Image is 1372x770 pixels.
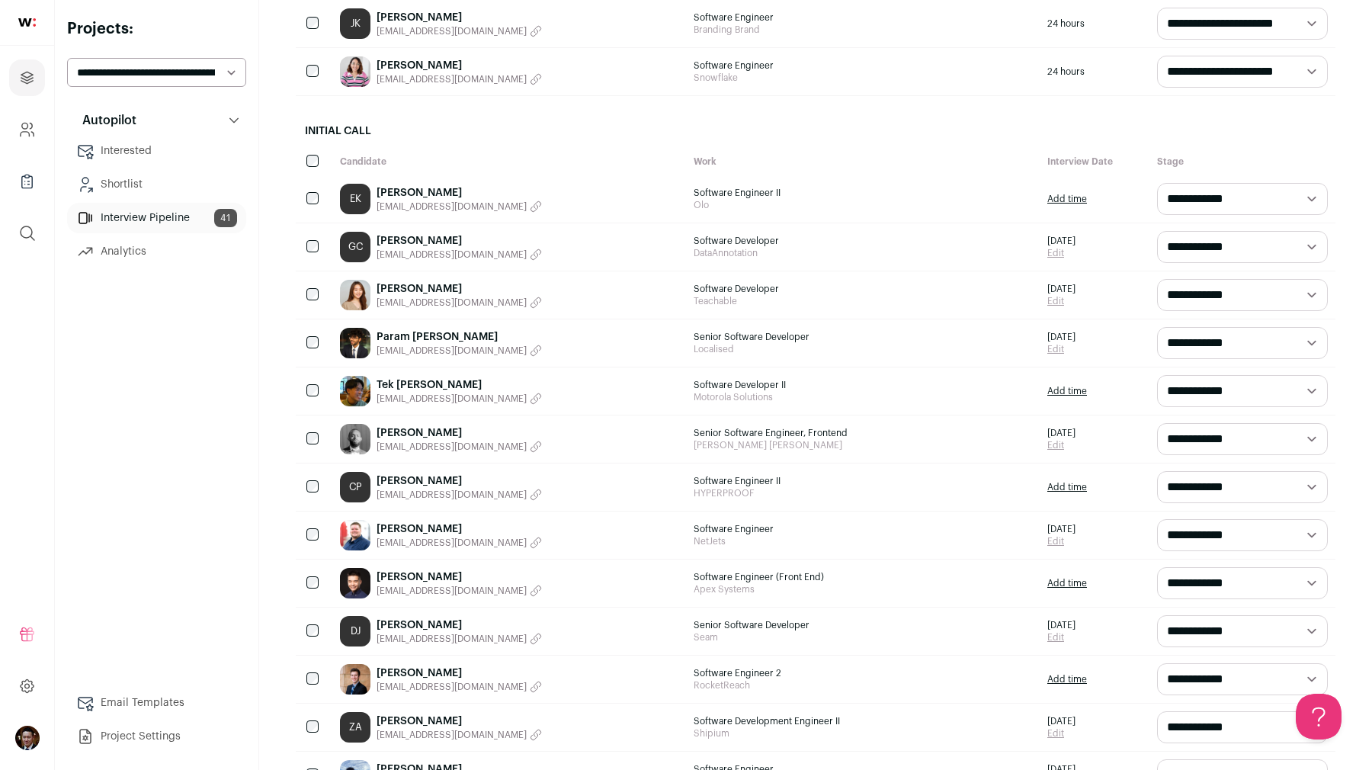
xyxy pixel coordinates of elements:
button: [EMAIL_ADDRESS][DOMAIN_NAME] [377,201,542,213]
a: Edit [1047,439,1075,451]
a: [PERSON_NAME] [377,233,542,249]
a: ZA [340,712,370,743]
span: [EMAIL_ADDRESS][DOMAIN_NAME] [377,441,527,453]
p: Autopilot [73,111,136,130]
a: Param [PERSON_NAME] [377,329,542,345]
button: [EMAIL_ADDRESS][DOMAIN_NAME] [377,489,542,501]
span: Localised [694,343,1032,355]
img: 232269-medium_jpg [15,726,40,750]
span: [EMAIL_ADDRESS][DOMAIN_NAME] [377,585,527,597]
span: [EMAIL_ADDRESS][DOMAIN_NAME] [377,537,527,549]
h2: Initial Call [296,114,1335,148]
span: Software Engineer II [694,187,1032,199]
a: [PERSON_NAME] [377,425,542,441]
span: [EMAIL_ADDRESS][DOMAIN_NAME] [377,633,527,645]
a: Add time [1047,385,1087,397]
button: [EMAIL_ADDRESS][DOMAIN_NAME] [377,393,542,405]
button: [EMAIL_ADDRESS][DOMAIN_NAME] [377,73,542,85]
span: Software Developer II [694,379,1032,391]
button: [EMAIL_ADDRESS][DOMAIN_NAME] [377,249,542,261]
span: Software Developer [694,235,1032,247]
span: Olo [694,199,1032,211]
a: EK [340,184,370,214]
span: Teachable [694,295,1032,307]
a: Edit [1047,727,1075,740]
div: DJ [340,616,370,646]
span: [EMAIL_ADDRESS][DOMAIN_NAME] [377,489,527,501]
a: Add time [1047,481,1087,493]
a: Edit [1047,631,1075,643]
img: 4a5de1df68ad7e0d6149211813ae368cd19db56a7448a0dd85e294ef71c22533.jpg [340,520,370,550]
button: [EMAIL_ADDRESS][DOMAIN_NAME] [377,729,542,741]
span: [PERSON_NAME] [PERSON_NAME] [694,439,1032,451]
button: [EMAIL_ADDRESS][DOMAIN_NAME] [377,297,542,309]
span: Software Engineer 2 [694,667,1032,679]
span: Branding Brand [694,24,1032,36]
span: [EMAIL_ADDRESS][DOMAIN_NAME] [377,73,527,85]
span: Software Engineer II [694,475,1032,487]
a: [PERSON_NAME] [377,281,542,297]
img: f000869c217cb3f5a47f15f4f5e7948d5013c788b8a801fd246c4f6cb5e951d8.jpg [340,664,370,695]
span: Apex Systems [694,583,1032,595]
span: Software Engineer [694,59,1032,72]
a: Edit [1047,535,1075,547]
span: Seam [694,631,1032,643]
span: Senior Software Engineer, Frontend [694,427,1032,439]
iframe: Help Scout Beacon - Open [1296,694,1342,740]
img: wellfound-shorthand-0d5821cbd27db2630d0214b213865d53afaa358527fdda9d0ea32b1df1b89c2c.svg [18,18,36,27]
span: [EMAIL_ADDRESS][DOMAIN_NAME] [377,297,527,309]
span: Software Engineer [694,11,1032,24]
button: [EMAIL_ADDRESS][DOMAIN_NAME] [377,25,542,37]
h2: Projects: [67,18,246,40]
span: [DATE] [1047,427,1075,439]
a: [PERSON_NAME] [377,185,542,201]
div: Interview Date [1040,148,1149,175]
span: RocketReach [694,679,1032,691]
a: [PERSON_NAME] [377,666,542,681]
span: 41 [214,209,237,227]
span: [DATE] [1047,523,1075,535]
span: Software Engineer [694,523,1032,535]
span: Senior Software Developer [694,619,1032,631]
a: Edit [1047,295,1075,307]
a: [PERSON_NAME] [377,58,542,73]
a: Email Templates [67,688,246,718]
div: Stage [1149,148,1335,175]
a: [PERSON_NAME] [377,569,542,585]
span: DataAnnotation [694,247,1032,259]
a: GC [340,232,370,262]
span: [DATE] [1047,619,1075,631]
img: 6dfbe40699f0df746f0507ca4a09bec03f124b132cdeba6b77d557bb2091b649.jpg [340,376,370,406]
a: Add time [1047,673,1087,685]
a: Add time [1047,577,1087,589]
a: Projects [9,59,45,96]
div: 24 hours [1040,48,1149,95]
span: Senior Software Developer [694,331,1032,343]
a: Tek [PERSON_NAME] [377,377,542,393]
span: Snowflake [694,72,1032,84]
a: CP [340,472,370,502]
span: [EMAIL_ADDRESS][DOMAIN_NAME] [377,345,527,357]
a: [PERSON_NAME] [377,521,542,537]
a: Shortlist [67,169,246,200]
span: [DATE] [1047,331,1075,343]
a: [PERSON_NAME] [377,714,542,729]
button: [EMAIL_ADDRESS][DOMAIN_NAME] [377,633,542,645]
img: 3864298e1e80b7dcf1038d59b210165e8b3e851c05ee11b28c7b24ac79e9789f.jpg [340,568,370,598]
button: [EMAIL_ADDRESS][DOMAIN_NAME] [377,345,542,357]
a: [PERSON_NAME] [377,473,542,489]
div: Work [686,148,1040,175]
a: Analytics [67,236,246,267]
span: [EMAIL_ADDRESS][DOMAIN_NAME] [377,681,527,693]
a: [PERSON_NAME] [377,10,542,25]
a: JK [340,8,370,39]
span: [DATE] [1047,715,1075,727]
button: [EMAIL_ADDRESS][DOMAIN_NAME] [377,681,542,693]
span: NetJets [694,535,1032,547]
a: Project Settings [67,721,246,752]
span: Software Developer [694,283,1032,295]
span: [EMAIL_ADDRESS][DOMAIN_NAME] [377,201,527,213]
